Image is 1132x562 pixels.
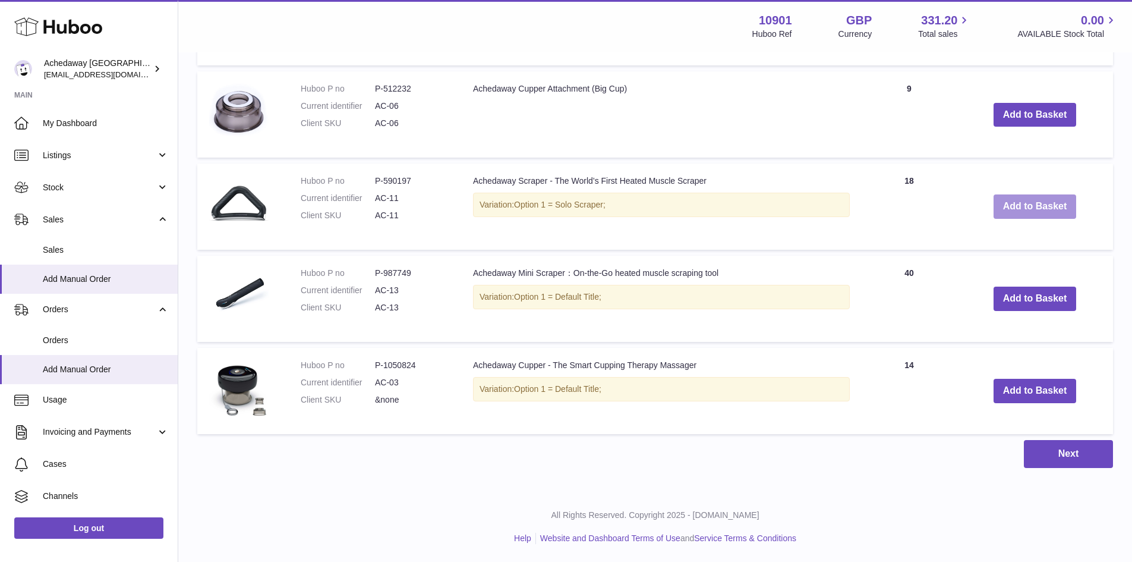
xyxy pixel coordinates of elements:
[301,193,375,204] dt: Current identifier
[921,12,957,29] span: 331.20
[918,29,971,40] span: Total sales
[473,193,850,217] div: Variation:
[209,268,269,327] img: Achedaway Mini Scraper：On-the-Go heated muscle scraping tool
[44,70,175,79] span: [EMAIL_ADDRESS][DOMAIN_NAME]
[43,304,156,315] span: Orders
[43,150,156,161] span: Listings
[1081,12,1104,29] span: 0.00
[43,426,156,438] span: Invoicing and Payments
[540,533,680,543] a: Website and Dashboard Terms of Use
[375,210,449,221] dd: AC-11
[1017,29,1118,40] span: AVAILABLE Stock Total
[301,360,375,371] dt: Huboo P no
[14,517,163,539] a: Log out
[994,287,1077,311] button: Add to Basket
[301,210,375,221] dt: Client SKU
[43,274,169,285] span: Add Manual Order
[759,12,792,29] strong: 10901
[461,348,862,434] td: Achedaway Cupper - The Smart Cupping Therapy Massager
[1017,12,1118,40] a: 0.00 AVAILABLE Stock Total
[375,268,449,279] dd: P-987749
[838,29,872,40] div: Currency
[14,60,32,78] img: admin@newpb.co.uk
[473,285,850,309] div: Variation:
[301,285,375,296] dt: Current identifier
[514,384,601,394] span: Option 1 = Default Title;
[301,175,375,187] dt: Huboo P no
[862,348,957,434] td: 14
[514,200,606,209] span: Option 1 = Solo Scraper;
[375,118,449,129] dd: AC-06
[209,175,269,235] img: Achedaway Scraper - The World’s First Heated Muscle Scraper
[43,459,169,470] span: Cases
[536,533,796,544] li: and
[375,285,449,296] dd: AC-13
[43,244,169,256] span: Sales
[301,101,375,112] dt: Current identifier
[209,83,269,143] img: Achedaway Cupper Attachment (Big Cup)
[375,377,449,388] dd: AC-03
[375,302,449,313] dd: AC-13
[301,118,375,129] dt: Client SKU
[375,394,449,406] dd: &none
[43,491,169,502] span: Channels
[44,58,151,80] div: Achedaway [GEOGRAPHIC_DATA]
[1024,440,1113,468] button: Next
[43,335,169,346] span: Orders
[994,194,1077,219] button: Add to Basket
[473,377,850,401] div: Variation:
[375,193,449,204] dd: AC-11
[918,12,971,40] a: 331.20 Total sales
[514,292,601,302] span: Option 1 = Default Title;
[375,360,449,371] dd: P-1050824
[301,83,375,95] dt: Huboo P no
[43,364,169,375] span: Add Manual Order
[994,103,1077,127] button: Add to Basket
[461,71,862,158] td: Achedaway Cupper Attachment (Big Cup)
[43,214,156,225] span: Sales
[375,175,449,187] dd: P-590197
[752,29,792,40] div: Huboo Ref
[301,394,375,406] dt: Client SKU
[514,533,531,543] a: Help
[301,268,375,279] dt: Huboo P no
[846,12,872,29] strong: GBP
[375,101,449,112] dd: AC-06
[694,533,796,543] a: Service Terms & Conditions
[43,182,156,193] span: Stock
[301,377,375,388] dt: Current identifier
[461,256,862,342] td: Achedaway Mini Scraper：On-the-Go heated muscle scraping tool
[862,256,957,342] td: 40
[862,71,957,158] td: 9
[862,164,957,250] td: 18
[188,510,1122,521] p: All Rights Reserved. Copyright 2025 - [DOMAIN_NAME]
[209,360,269,419] img: Achedaway Cupper - The Smart Cupping Therapy Massager
[43,394,169,406] span: Usage
[43,118,169,129] span: My Dashboard
[994,379,1077,403] button: Add to Basket
[375,83,449,95] dd: P-512232
[301,302,375,313] dt: Client SKU
[461,164,862,250] td: Achedaway Scraper - The World’s First Heated Muscle Scraper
